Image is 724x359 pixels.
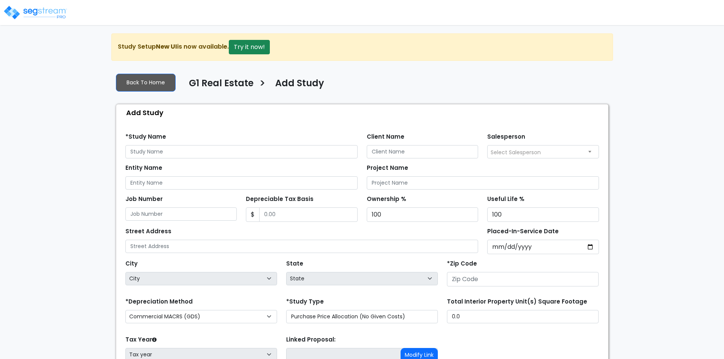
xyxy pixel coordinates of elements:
label: Entity Name [125,164,162,172]
label: *Depreciation Method [125,297,193,306]
span: $ [246,207,260,222]
a: Add Study [269,78,324,94]
input: Entity Name [125,176,358,190]
input: Street Address [125,240,478,253]
label: Client Name [367,133,404,141]
input: Useful Life % [487,207,599,222]
h3: > [259,77,266,92]
button: Try it now! [229,40,270,54]
input: Client Name [367,145,478,158]
label: Placed-In-Service Date [487,227,559,236]
a: G1 Real Estate [183,78,253,94]
input: 0.00 [259,207,358,222]
label: Job Number [125,195,163,204]
label: Useful Life % [487,195,524,204]
label: State [286,259,303,268]
div: Study Setup is now available. [111,33,613,61]
label: Project Name [367,164,408,172]
span: Select Salesperson [491,149,541,156]
input: total square foot [447,310,599,323]
label: Depreciable Tax Basis [246,195,314,204]
input: Ownership % [367,207,478,222]
h4: Add Study [275,78,324,91]
input: Job Number [125,207,237,221]
label: Linked Proposal: [286,335,336,344]
a: Back To Home [116,74,176,92]
label: Total Interior Property Unit(s) Square Footage [447,297,587,306]
label: City [125,259,138,268]
label: Ownership % [367,195,406,204]
img: logo_pro_r.png [3,5,68,20]
label: Tax Year [125,335,157,344]
label: Street Address [125,227,171,236]
label: *Study Type [286,297,324,306]
input: Study Name [125,145,358,158]
label: Salesperson [487,133,525,141]
div: Add Study [120,104,608,121]
input: Zip Code [447,272,599,286]
strong: New UI [156,42,177,51]
label: *Study Name [125,133,166,141]
input: Project Name [367,176,599,190]
h4: G1 Real Estate [189,78,253,91]
label: *Zip Code [447,259,477,268]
